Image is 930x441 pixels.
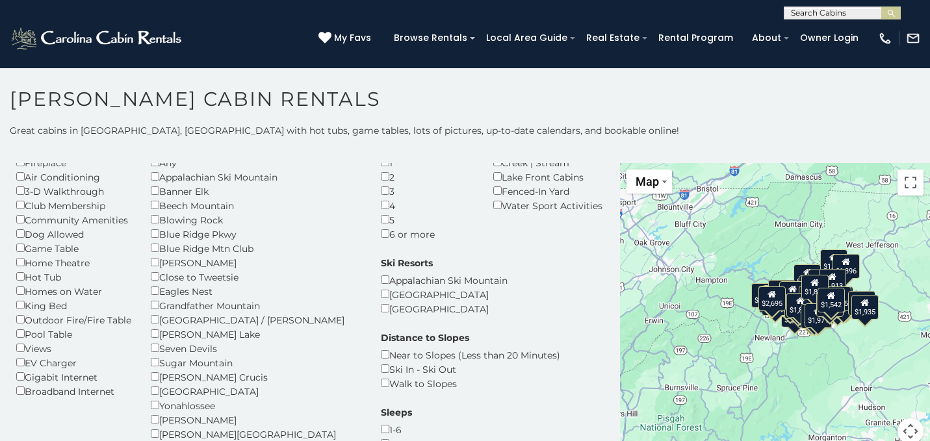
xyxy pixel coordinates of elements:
div: $2,695 [758,286,785,310]
div: 1-6 [381,422,412,436]
a: My Favs [318,31,374,45]
div: $1,913 [818,268,846,293]
div: Ski In - Ski Out [381,362,560,376]
div: Gigabit Internet [16,370,131,384]
div: Sugar Mountain [151,355,361,370]
div: $2,260 [768,280,795,305]
div: $2,699 [823,294,851,318]
div: $1,935 [851,295,878,320]
div: Near to Slopes (Less than 20 Minutes) [381,347,560,362]
a: Owner Login [794,28,865,48]
a: Real Estate [580,28,646,48]
div: $1,442 [794,264,821,289]
div: 5 [381,212,474,227]
div: Close to Tweetsie [151,270,361,284]
a: About [745,28,788,48]
div: 3-D Walkthrough [16,184,131,198]
div: $1,735 [823,286,851,310]
div: King Bed [16,298,131,312]
div: 3 [381,184,474,198]
div: Eagles Nest [151,284,361,298]
div: Pool Table [16,327,131,341]
div: $1,971 [804,303,831,327]
div: Appalachian Ski Mountain [151,170,361,184]
div: Dog Allowed [16,227,131,241]
div: Grandfather Mountain [151,298,361,312]
div: Lake Front Cabins [493,170,602,184]
div: Walk to Slopes [381,376,560,390]
a: Rental Program [652,28,740,48]
div: Blue Ridge Pkwy [151,227,361,241]
div: Blue Ridge Mtn Club [151,241,361,255]
div: $1,396 [832,253,859,278]
div: Water Sport Activities [493,198,602,212]
div: [GEOGRAPHIC_DATA] [151,384,361,398]
div: Game Table [16,241,131,255]
div: $1,674 [816,292,844,316]
div: [GEOGRAPHIC_DATA] [381,301,508,316]
div: [GEOGRAPHIC_DATA] / [PERSON_NAME] [151,312,361,327]
div: $1,944 [848,290,875,315]
span: Map [636,175,659,188]
img: phone-regular-white.png [878,31,892,45]
div: Appalachian Ski Mountain [381,273,508,287]
div: [PERSON_NAME] Lake [151,327,361,341]
div: 6 or more [381,227,474,241]
div: Air Conditioning [16,170,131,184]
div: [PERSON_NAME] [151,255,361,270]
a: Browse Rentals [387,28,474,48]
div: $2,338 [784,294,812,318]
div: Fenced-In Yard [493,184,602,198]
div: 4 [381,198,474,212]
div: Seven Devils [151,341,361,355]
div: Hot Tub [16,270,131,284]
div: $1,852 [779,281,806,306]
div: Outdoor Fire/Fire Table [16,312,131,327]
div: Homes on Water [16,284,131,298]
div: $1,896 [786,292,814,317]
div: [PERSON_NAME][GEOGRAPHIC_DATA] [151,427,361,441]
button: Toggle fullscreen view [898,170,924,195]
span: My Favs [334,31,371,45]
div: Yonahlossee [151,398,361,412]
div: [GEOGRAPHIC_DATA] [381,287,508,301]
div: $1,929 [801,304,828,329]
div: $1,341 [751,283,778,308]
div: Home Theatre [16,255,131,270]
div: [PERSON_NAME] [151,412,361,427]
img: White-1-2.png [10,25,185,51]
label: Distance to Slopes [381,331,469,344]
div: Blowing Rock [151,212,361,227]
div: Views [16,341,131,355]
label: Ski Resorts [381,257,433,270]
div: [PERSON_NAME] Crucis [151,370,361,384]
div: $1,542 [817,287,844,312]
div: Club Membership [16,198,131,212]
button: Change map style [626,170,672,194]
div: $1,883 [781,302,808,327]
div: Community Amenities [16,212,131,227]
div: Beech Mountain [151,198,361,212]
div: $1,831 [801,275,828,299]
div: $1,215 [820,249,847,274]
div: $2,236 [762,290,789,315]
img: mail-regular-white.png [906,31,920,45]
div: 2 [381,170,474,184]
div: EV Charger [16,355,131,370]
div: Broadband Internet [16,384,131,398]
a: Local Area Guide [480,28,574,48]
div: Banner Elk [151,184,361,198]
div: $1,346 [769,279,796,304]
label: Sleeps [381,406,412,419]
